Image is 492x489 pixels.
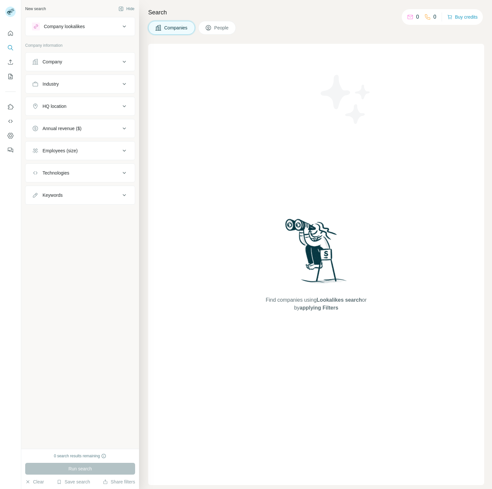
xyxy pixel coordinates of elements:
div: New search [25,6,46,12]
div: Company [43,59,62,65]
h4: Search [148,8,484,17]
button: Company [26,54,135,70]
button: Industry [26,76,135,92]
div: 0 search results remaining [54,453,107,459]
button: Search [5,42,16,54]
div: Employees (size) [43,147,78,154]
button: Annual revenue ($) [26,121,135,136]
span: applying Filters [300,305,338,311]
div: HQ location [43,103,66,110]
span: Lookalikes search [317,297,362,303]
span: Companies [164,25,188,31]
button: Enrich CSV [5,56,16,68]
div: Industry [43,81,59,87]
span: Find companies using or by [264,296,368,312]
button: Company lookalikes [26,19,135,34]
div: Company lookalikes [44,23,85,30]
button: Keywords [26,187,135,203]
button: Technologies [26,165,135,181]
button: Employees (size) [26,143,135,159]
span: People [214,25,229,31]
button: Dashboard [5,130,16,142]
button: My lists [5,71,16,82]
img: Surfe Illustration - Woman searching with binoculars [282,217,350,290]
button: Hide [114,4,139,14]
div: Annual revenue ($) [43,125,81,132]
button: HQ location [26,98,135,114]
button: Feedback [5,144,16,156]
button: Use Surfe on LinkedIn [5,101,16,113]
button: Use Surfe API [5,115,16,127]
div: Technologies [43,170,69,176]
button: Buy credits [447,12,478,22]
div: Keywords [43,192,62,198]
p: Company information [25,42,135,48]
button: Share filters [103,479,135,485]
p: 0 [433,13,436,21]
p: 0 [416,13,419,21]
button: Clear [25,479,44,485]
button: Save search [57,479,90,485]
button: Quick start [5,27,16,39]
img: Surfe Illustration - Stars [316,70,375,129]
